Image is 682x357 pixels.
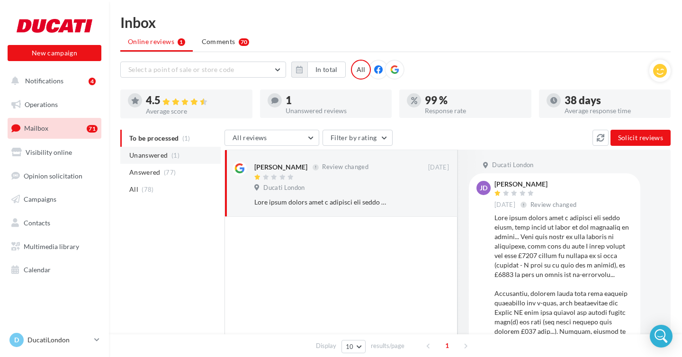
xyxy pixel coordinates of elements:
[286,95,385,106] div: 1
[6,166,103,186] a: Opinion solicitation
[307,62,346,78] button: In total
[341,340,366,353] button: 10
[202,37,235,46] span: Comments
[530,201,577,208] span: Review changed
[6,118,103,138] a: Mailbox71
[492,161,533,170] span: Ducati London
[286,107,385,114] div: Unanswered reviews
[129,151,168,160] span: Unanswered
[610,130,671,146] button: Solicit reviews
[164,169,176,176] span: (77)
[6,95,103,115] a: Operations
[291,62,346,78] button: In total
[494,181,578,187] div: [PERSON_NAME]
[224,130,319,146] button: All reviews
[129,185,138,194] span: All
[6,237,103,257] a: Multimedia library
[27,335,90,345] p: DucatiLondon
[351,60,371,80] div: All
[171,152,179,159] span: (1)
[6,189,103,209] a: Campaigns
[146,95,245,106] div: 4.5
[142,186,153,193] span: (78)
[129,168,161,177] span: Answered
[24,171,82,179] span: Opinion solicitation
[323,130,393,146] button: Filter by rating
[239,38,250,46] div: 70
[254,197,387,207] div: Lore ipsum dolors amet c adipisci eli seddo eiusm, temp incid ut labor et dol magnaaliq en admini...
[316,341,336,350] span: Display
[120,15,671,29] div: Inbox
[480,183,487,193] span: JD
[128,65,234,73] span: Select a point of sale or store code
[146,108,245,115] div: Average score
[263,184,305,192] span: Ducati London
[120,62,286,78] button: Select a point of sale or store code
[87,125,98,133] div: 71
[24,124,48,132] span: Mailbox
[425,107,524,114] div: Response rate
[650,325,673,348] div: Open Intercom Messenger
[6,213,103,233] a: Contacts
[346,343,354,350] span: 10
[428,163,449,172] span: [DATE]
[322,163,368,171] span: Review changed
[25,77,63,85] span: Notifications
[8,331,101,349] a: D DucatiLondon
[26,148,72,156] span: Visibility online
[25,100,58,108] span: Operations
[565,107,664,114] div: Average response time
[24,242,79,250] span: Multimedia library
[6,143,103,162] a: Visibility online
[425,95,524,106] div: 99 %
[8,45,101,61] button: New campaign
[6,260,103,280] a: Calendar
[565,95,664,106] div: 38 days
[6,71,99,91] button: Notifications 4
[24,266,51,274] span: Calendar
[371,341,404,350] span: results/page
[24,219,50,227] span: Contacts
[254,162,307,172] div: [PERSON_NAME]
[14,335,19,345] span: D
[233,134,267,142] span: All reviews
[24,195,56,203] span: Campaigns
[89,78,96,85] div: 4
[494,201,515,209] span: [DATE]
[440,338,455,353] span: 1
